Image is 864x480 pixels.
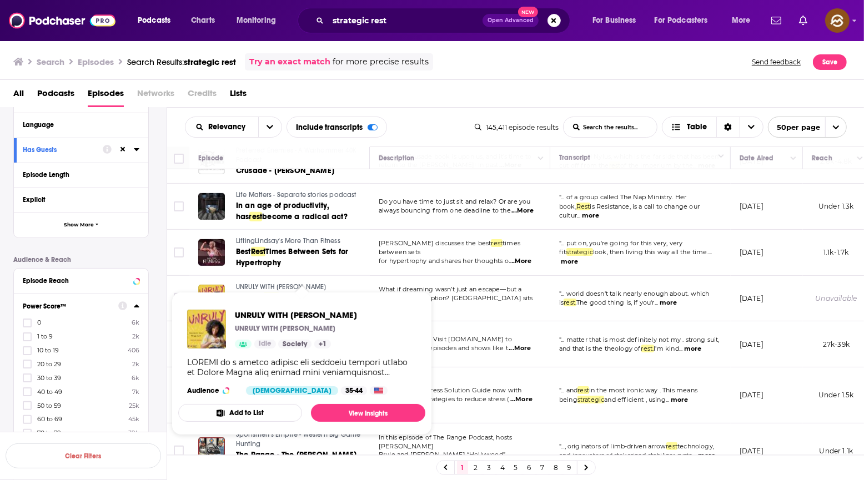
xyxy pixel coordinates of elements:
button: more [671,395,688,405]
span: In this episode of The Range Podcast, hosts [PERSON_NAME] [379,433,512,450]
span: rest [577,386,589,394]
span: become a radical act? [262,212,348,221]
span: Rest [576,203,590,210]
span: Open Advanced [488,18,534,23]
span: [PERSON_NAME] discusses the best [379,239,491,247]
button: Open AdvancedNew [483,14,539,27]
a: "... of a group called The Nap Ministry. Her book,Restis Resistance, is a call to change our cultur [559,193,700,219]
span: always bouncing from one deadline to the [379,206,511,214]
span: Crusade - [PERSON_NAME] [236,166,334,175]
div: Description [379,151,414,165]
span: " [559,386,697,403]
span: 7k [132,388,139,396]
span: ... [709,248,712,256]
span: Networks [137,84,174,107]
span: Life Matters - Separate stories podcast [236,191,356,199]
span: ...More [510,395,533,404]
a: Crusade - [PERSON_NAME] [236,165,368,176]
a: View Insights [311,404,425,422]
span: 60 to 69 [37,415,62,423]
button: Show profile menu [825,8,850,33]
button: more [698,451,715,460]
span: In an age of productivity, has [236,201,329,221]
span: " [559,336,720,353]
span: Podcasts [37,84,74,107]
span: rest. [564,299,576,306]
span: UNRULY WITH [PERSON_NAME] [235,310,357,320]
span: 0 [37,319,41,326]
button: Add to List [178,404,302,422]
span: ... [693,451,697,459]
span: More [732,13,751,28]
button: more [561,257,578,266]
span: Times Between Sets for Hypertrophy [236,247,348,267]
div: Date Aired [740,151,773,165]
span: For Business [592,13,636,28]
span: Under 1.3k [818,202,854,210]
button: Episode Reach [23,273,139,287]
img: UNRULY WITH SHELAH MARIE [187,310,226,348]
span: New [518,7,538,17]
div: Episode [198,151,223,165]
input: Search podcasts, credits, & more... [328,12,483,29]
a: LiftingLindsay's More Than Fitness [236,236,368,246]
span: ... matter that is most definitely not my . strong suit, and that is the theology of [559,336,720,353]
a: In an age of productivity, hasrestbecome a radical act? [236,200,368,223]
span: ...More [509,344,531,353]
span: times between sets [379,239,520,256]
a: Show notifications dropdown [767,11,786,30]
div: Unavailable [816,294,857,303]
span: strategic rest [184,57,236,67]
span: Table [687,123,707,131]
span: " [559,290,710,307]
span: 70 to 79 [37,429,61,437]
span: Show More [64,222,94,228]
span: ... world doesn't talk nearly enough about. which is [559,290,710,307]
a: Idle [254,340,276,348]
span: 27k-39k [823,340,850,348]
span: " [559,193,700,219]
span: " [559,239,709,256]
div: Transcript [559,151,590,164]
span: 2k [132,360,139,368]
div: Search Results: [127,57,236,67]
div: Episode Length [23,171,132,179]
span: ... and [561,386,577,394]
span: Toggle select row [174,446,184,456]
div: Reach [812,151,832,165]
span: for hypertrophy and shares her thoughts o [379,257,509,265]
button: Clear Filters [6,443,161,468]
span: more detailed strategies to reduce stress ( [379,395,509,403]
button: open menu [258,117,282,137]
span: What if dreaming wasn’t just an escape—but a [379,285,522,293]
span: Credits [188,84,217,107]
img: User Profile [825,8,850,33]
span: Toggle select row [174,247,184,257]
span: Under 1.5k [818,391,854,399]
a: 1 [457,461,468,474]
span: 10 to 19 [37,346,59,354]
span: I'm kind [654,345,679,352]
span: Best [236,247,251,256]
div: Explicit [23,196,132,204]
button: more [660,298,677,307]
span: strategic [566,248,594,256]
span: LiftingLindsay's More Than Fitness [236,237,340,245]
span: 30 to 39 [37,374,61,382]
p: [DATE] [740,446,763,456]
span: 25k [129,402,139,410]
span: Idle [259,338,272,350]
span: 2k [132,332,139,340]
a: All [13,84,24,107]
span: ... [679,345,683,352]
span: 406 [128,346,139,354]
span: The Range - The [PERSON_NAME] Q&A [236,450,356,471]
button: Column Actions [534,152,547,165]
a: Try an exact match [249,55,330,68]
span: for more precise results [333,55,429,68]
a: "..., originators of limb-driven arrowresttechnology, and innovators of stokarized stabilizer syste [559,442,714,459]
span: For Podcasters [655,13,708,28]
div: 145,411 episode results [475,123,559,132]
button: open menu [185,123,258,131]
button: open menu [130,12,185,29]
